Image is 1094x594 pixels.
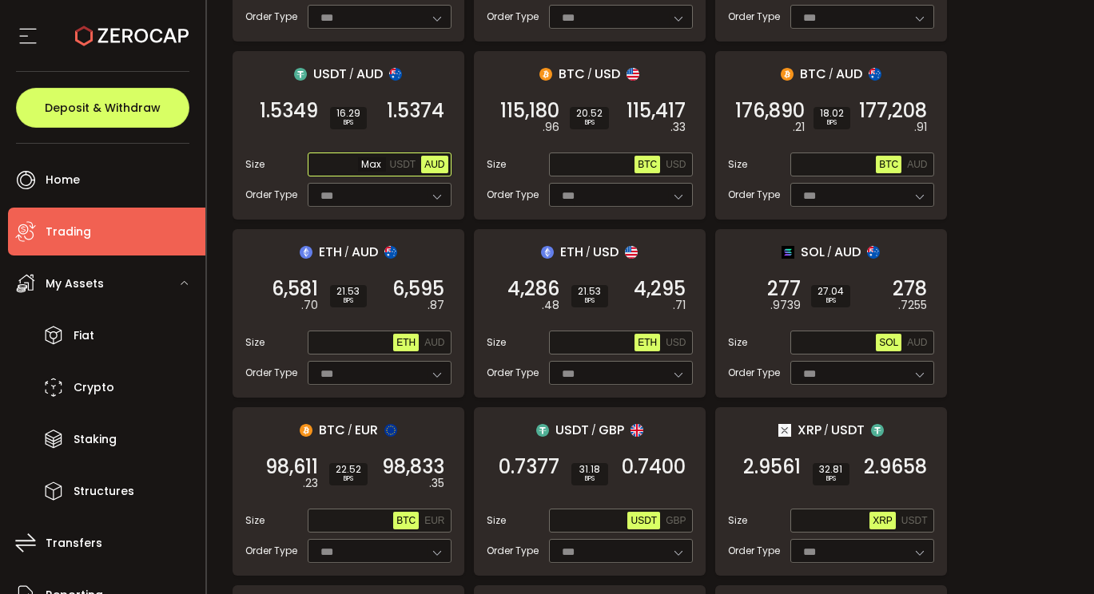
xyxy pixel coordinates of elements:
[893,281,927,297] span: 278
[627,512,660,529] button: USDT
[301,297,318,314] em: .70
[428,297,444,314] em: .87
[500,103,559,119] span: 115,180
[728,513,747,528] span: Size
[818,287,844,296] span: 27.04
[735,103,805,119] span: 176,890
[827,245,832,259] em: /
[349,67,354,81] em: /
[543,119,559,136] em: .96
[487,366,539,380] span: Order Type
[356,64,383,84] span: AUD
[578,296,602,306] i: BPS
[820,118,844,128] i: BPS
[670,119,686,136] em: .33
[303,475,318,492] em: .23
[859,103,927,119] span: 177,208
[507,281,559,297] span: 4,286
[300,246,312,259] img: eth_portfolio.svg
[344,245,349,259] em: /
[542,297,559,314] em: .48
[662,334,689,351] button: USD
[578,474,602,484] i: BPS
[421,156,448,173] button: AUD
[560,242,583,262] span: ETH
[348,423,352,438] em: /
[358,157,386,172] span: Max
[622,459,686,475] span: 0.7400
[393,512,419,529] button: BTC
[662,156,689,173] button: USD
[587,67,592,81] em: /
[879,337,898,348] span: SOL
[424,337,444,348] span: AUD
[836,64,862,84] span: AUD
[820,109,844,118] span: 18.02
[384,424,397,437] img: eur_portfolio.svg
[355,420,378,440] span: EUR
[336,109,360,118] span: 16.29
[46,272,104,295] span: My Assets
[662,512,689,529] button: GBP
[591,423,596,438] em: /
[728,188,780,202] span: Order Type
[424,515,444,526] span: EUR
[666,515,686,526] span: GBP
[46,220,91,244] span: Trading
[559,64,585,84] span: BTC
[673,297,686,314] em: .71
[336,465,361,474] span: 22.52
[635,156,660,173] button: BTC
[536,424,549,437] img: usdt_portfolio.svg
[781,68,794,81] img: btc_portfolio.svg
[245,366,297,380] span: Order Type
[389,159,416,170] span: USDT
[627,68,639,81] img: usd_portfolio.svg
[74,376,114,399] span: Crypto
[829,67,833,81] em: /
[539,68,552,81] img: btc_portfolio.svg
[793,119,805,136] em: .21
[831,420,865,440] span: USDT
[487,513,506,528] span: Size
[907,159,927,170] span: AUD
[898,512,931,529] button: USDT
[834,242,861,262] span: AUD
[728,157,747,172] span: Size
[666,337,686,348] span: USD
[393,334,419,351] button: ETH
[245,10,297,24] span: Order Type
[904,156,930,173] button: AUD
[901,515,928,526] span: USDT
[541,246,554,259] img: eth_portfolio.svg
[593,242,619,262] span: USD
[801,242,825,262] span: SOL
[386,156,419,173] button: USDT
[634,281,686,297] span: 4,295
[396,515,416,526] span: BTC
[876,334,901,351] button: SOL
[864,459,927,475] span: 2.9658
[384,246,397,259] img: aud_portfolio.svg
[313,64,347,84] span: USDT
[46,532,102,555] span: Transfers
[631,515,657,526] span: USDT
[778,424,791,437] img: xrp_portfolio.png
[898,297,927,314] em: .7255
[424,159,444,170] span: AUD
[635,334,660,351] button: ETH
[336,474,361,484] i: BPS
[743,459,801,475] span: 2.9561
[487,544,539,558] span: Order Type
[1014,517,1094,594] iframe: Chat Widget
[396,337,416,348] span: ETH
[387,103,444,119] span: 1.5374
[666,159,686,170] span: USD
[392,281,444,297] span: 6,595
[876,156,901,173] button: BTC
[487,10,539,24] span: Order Type
[46,168,80,192] span: Home
[294,68,307,81] img: usdt_portfolio.svg
[300,424,312,437] img: btc_portfolio.svg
